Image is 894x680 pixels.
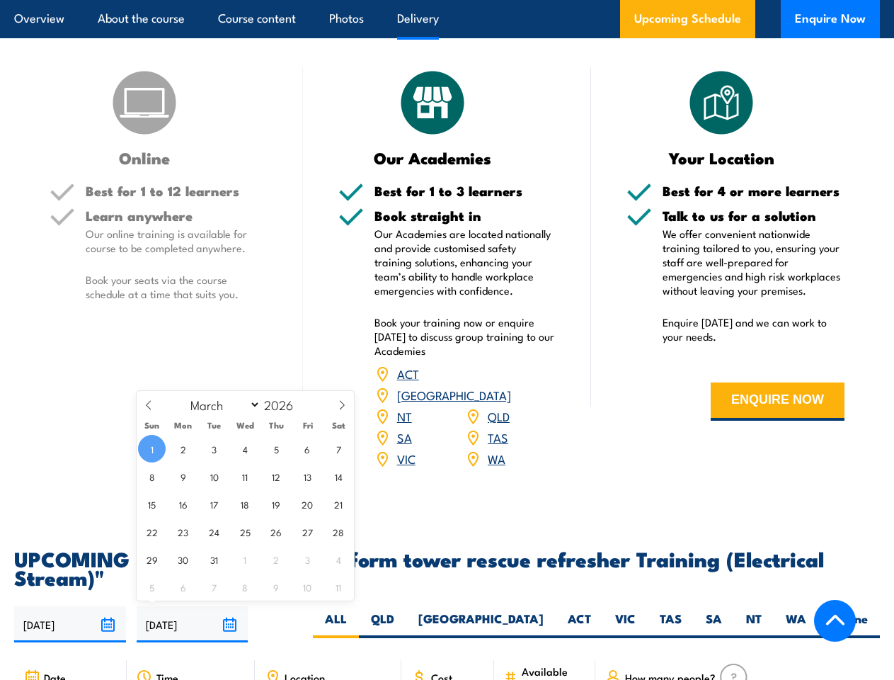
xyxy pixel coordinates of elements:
span: April 6, 2026 [169,573,197,601]
span: March 3, 2026 [200,435,228,463]
a: WA [488,450,505,467]
span: Mon [168,421,199,430]
input: From date [14,606,126,642]
p: Our Academies are located nationally and provide customised safety training solutions, enhancing ... [374,227,556,297]
span: March 7, 2026 [325,435,353,463]
input: To date [137,606,248,642]
a: ACT [397,365,419,382]
span: March 12, 2026 [263,463,290,490]
span: March 18, 2026 [231,490,259,518]
span: March 17, 2026 [200,490,228,518]
span: March 28, 2026 [325,518,353,545]
span: March 8, 2026 [138,463,166,490]
span: March 23, 2026 [169,518,197,545]
span: April 7, 2026 [200,573,228,601]
a: VIC [397,450,416,467]
label: VIC [603,611,648,638]
h5: Book straight in [374,209,556,222]
label: [GEOGRAPHIC_DATA] [406,611,556,638]
span: April 8, 2026 [231,573,259,601]
label: QLD [359,611,406,638]
span: March 11, 2026 [231,463,259,490]
h5: Talk to us for a solution [663,209,844,222]
span: April 9, 2026 [263,573,290,601]
h3: Online [50,149,239,166]
h5: Best for 1 to 3 learners [374,184,556,198]
span: March 13, 2026 [294,463,321,490]
label: SA [694,611,734,638]
h5: Learn anywhere [86,209,268,222]
p: Our online training is available for course to be completed anywhere. [86,227,268,255]
span: March 4, 2026 [231,435,259,463]
span: March 16, 2026 [169,490,197,518]
label: ALL [313,611,359,638]
label: WA [774,611,818,638]
h2: UPCOMING SCHEDULE FOR - "Perform tower rescue refresher Training (Electrical Stream)" [14,549,880,586]
label: NT [734,611,774,638]
span: April 5, 2026 [138,573,166,601]
span: March 27, 2026 [294,518,321,545]
span: March 5, 2026 [263,435,290,463]
span: March 26, 2026 [263,518,290,545]
a: [GEOGRAPHIC_DATA] [397,386,511,403]
p: Enquire [DATE] and we can work to your needs. [663,315,844,344]
span: April 4, 2026 [325,545,353,573]
span: April 1, 2026 [231,545,259,573]
span: Tue [199,421,230,430]
a: SA [397,429,412,446]
span: March 24, 2026 [200,518,228,545]
button: ENQUIRE NOW [711,382,844,421]
span: March 14, 2026 [325,463,353,490]
label: TAS [648,611,694,638]
h5: Best for 1 to 12 learners [86,184,268,198]
a: TAS [488,429,508,446]
span: March 21, 2026 [325,490,353,518]
span: Thu [261,421,292,430]
span: Sun [137,421,168,430]
span: March 1, 2026 [138,435,166,463]
span: April 11, 2026 [325,573,353,601]
span: March 2, 2026 [169,435,197,463]
span: March 9, 2026 [169,463,197,490]
span: April 2, 2026 [263,545,290,573]
span: March 25, 2026 [231,518,259,545]
h3: Your Location [626,149,816,166]
span: Fri [292,421,323,430]
span: March 22, 2026 [138,518,166,545]
h3: Our Academies [338,149,528,166]
p: Book your seats via the course schedule at a time that suits you. [86,273,268,301]
span: Sat [323,421,355,430]
span: March 20, 2026 [294,490,321,518]
span: March 6, 2026 [294,435,321,463]
select: Month [183,395,260,414]
a: NT [397,407,412,424]
input: Year [260,396,307,413]
span: March 10, 2026 [200,463,228,490]
span: March 31, 2026 [200,545,228,573]
span: March 30, 2026 [169,545,197,573]
h5: Best for 4 or more learners [663,184,844,198]
span: March 19, 2026 [263,490,290,518]
a: QLD [488,407,510,424]
span: April 3, 2026 [294,545,321,573]
span: Wed [230,421,261,430]
span: April 10, 2026 [294,573,321,601]
p: We offer convenient nationwide training tailored to you, ensuring your staff are well-prepared fo... [663,227,844,297]
span: March 15, 2026 [138,490,166,518]
p: Book your training now or enquire [DATE] to discuss group training to our Academies [374,315,556,358]
span: March 29, 2026 [138,545,166,573]
label: ACT [556,611,603,638]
